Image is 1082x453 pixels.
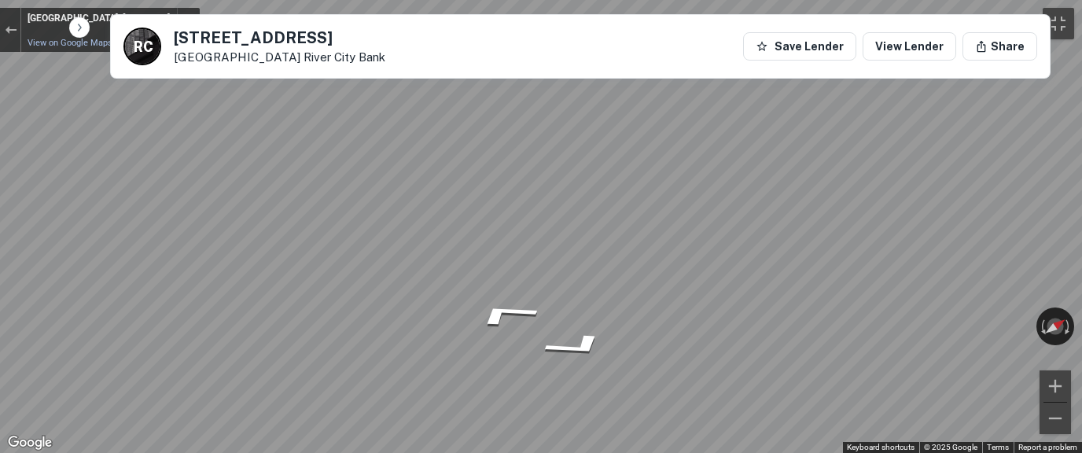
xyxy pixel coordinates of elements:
[1018,443,1077,451] a: Report a problem
[134,36,152,57] p: R C
[987,443,1009,451] a: Terms
[1040,403,1071,434] button: Zoom out
[1036,308,1047,345] button: Rotate counterclockwise
[962,32,1037,61] button: Share
[518,326,636,365] path: Go East
[174,50,385,64] p: [GEOGRAPHIC_DATA]
[743,32,856,61] button: Save Lender
[1003,327,1082,403] iframe: Chat Widget
[174,30,385,46] h5: [STREET_ADDRESS]
[924,443,977,451] span: © 2025 Google
[304,50,385,64] a: River City Bank
[863,32,956,61] a: View Lender
[847,442,915,453] button: Keyboard shortcuts
[123,28,161,65] a: R C
[1036,309,1076,344] button: Reset the view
